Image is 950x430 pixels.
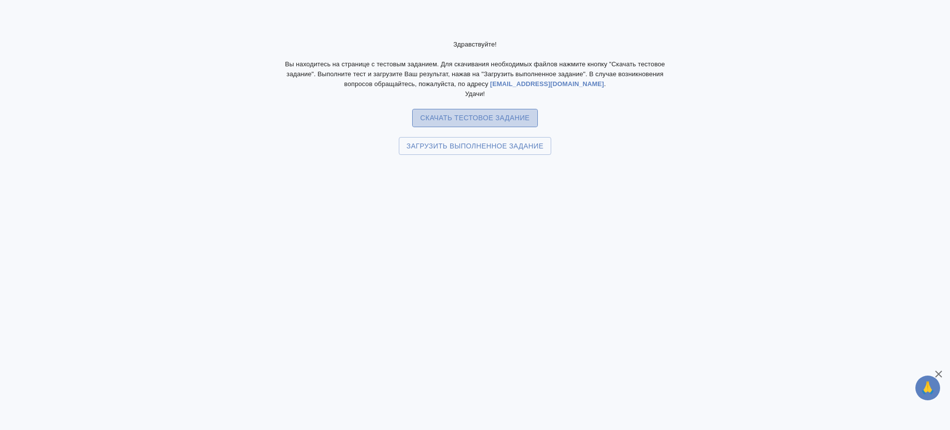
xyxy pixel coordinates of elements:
[919,378,936,398] span: 🙏
[399,137,552,155] label: Загрузить выполненное задание
[412,109,537,127] button: Скачать тестовое задание
[407,140,544,152] span: Загрузить выполненное задание
[420,112,529,124] span: Скачать тестовое задание
[490,80,604,88] a: [EMAIL_ADDRESS][DOMAIN_NAME]
[277,40,673,99] p: Здравствуйте! Вы находитесь на странице с тестовым заданием. Для скачивания необходимых файлов на...
[915,376,940,400] button: 🙏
